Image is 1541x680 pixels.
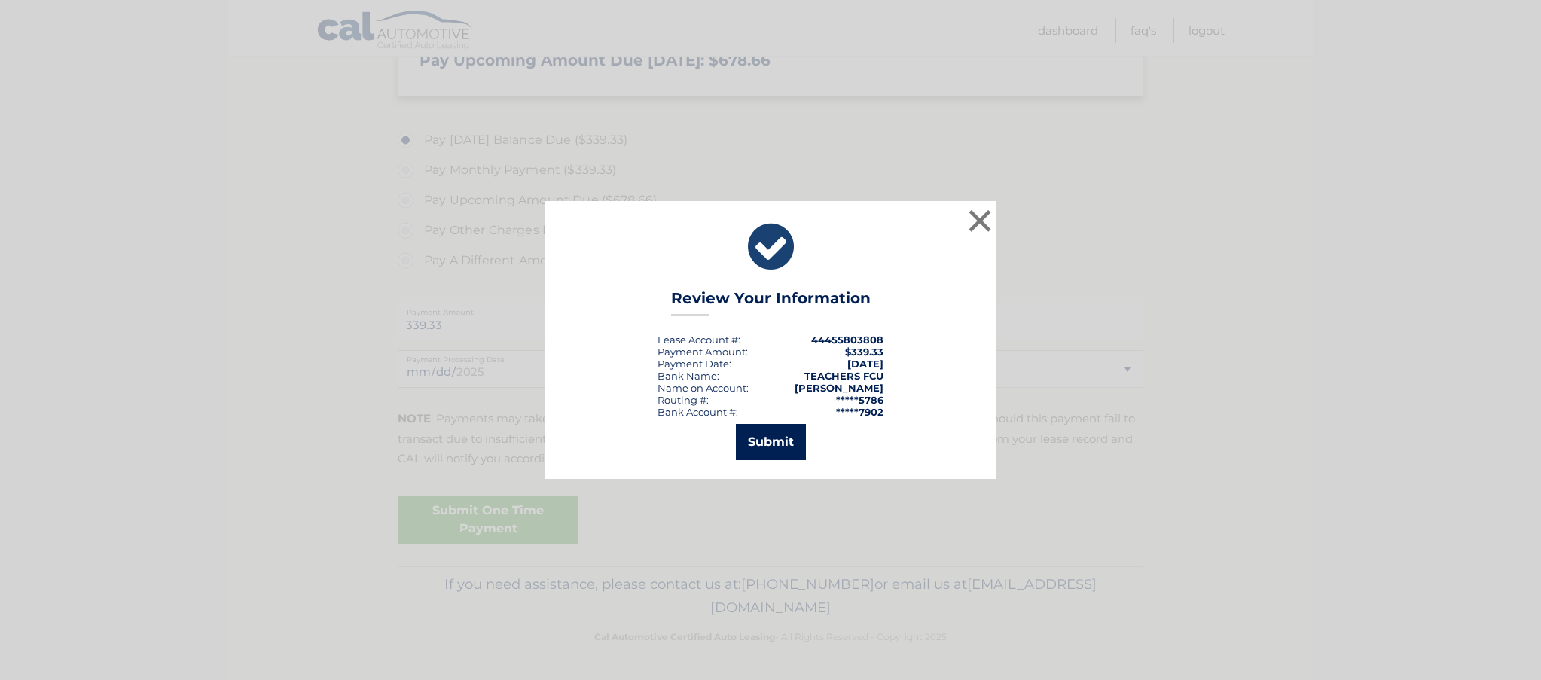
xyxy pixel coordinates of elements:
span: [DATE] [847,358,883,370]
button: × [965,206,995,236]
div: Routing #: [658,394,709,406]
div: Lease Account #: [658,334,740,346]
div: Payment Amount: [658,346,748,358]
div: Bank Account #: [658,406,738,418]
h3: Review Your Information [671,289,871,316]
div: : [658,358,731,370]
div: Bank Name: [658,370,719,382]
strong: 44455803808 [811,334,883,346]
div: Name on Account: [658,382,749,394]
strong: [PERSON_NAME] [795,382,883,394]
strong: TEACHERS FCU [804,370,883,382]
span: $339.33 [845,346,883,358]
span: Payment Date [658,358,729,370]
button: Submit [736,424,806,460]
